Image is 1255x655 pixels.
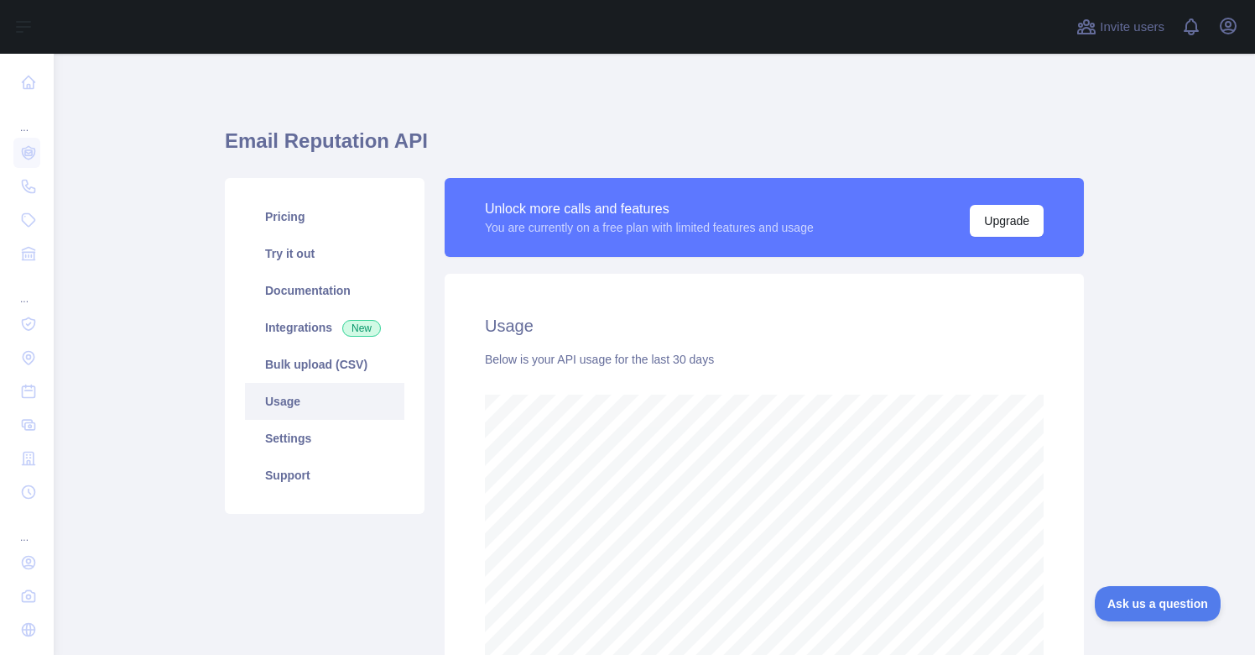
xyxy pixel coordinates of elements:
[13,511,40,544] div: ...
[485,351,1044,368] div: Below is your API usage for the last 30 days
[245,198,404,235] a: Pricing
[245,383,404,420] a: Usage
[1100,18,1164,37] span: Invite users
[225,128,1084,168] h1: Email Reputation API
[245,457,404,494] a: Support
[245,346,404,383] a: Bulk upload (CSV)
[1073,13,1168,40] button: Invite users
[970,205,1044,237] button: Upgrade
[245,309,404,346] a: Integrations New
[13,101,40,134] div: ...
[485,199,814,219] div: Unlock more calls and features
[245,420,404,457] a: Settings
[342,320,381,337] span: New
[245,272,404,309] a: Documentation
[1095,586,1221,621] iframe: Toggle Customer Support
[485,314,1044,338] h2: Usage
[13,272,40,306] div: ...
[245,235,404,272] a: Try it out
[485,219,814,236] div: You are currently on a free plan with limited features and usage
